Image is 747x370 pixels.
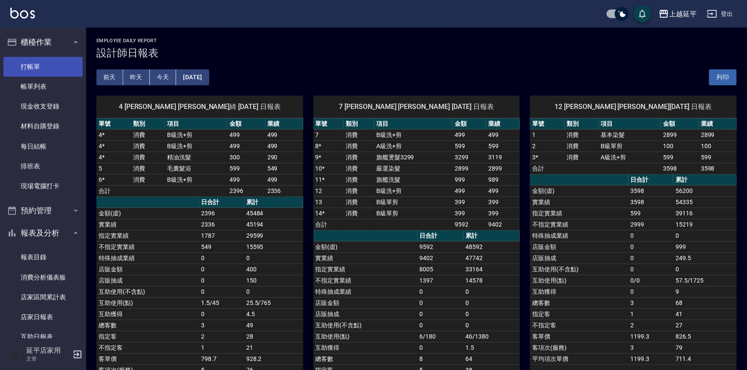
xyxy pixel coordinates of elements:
td: B級洗+剪 [374,185,453,196]
td: 9402 [418,252,464,264]
td: B級洗+剪 [165,174,227,185]
td: 互助獲得 [530,286,628,297]
td: 599 [227,163,265,174]
td: 64 [463,353,520,364]
td: 25.5/765 [244,297,303,308]
button: save [634,5,651,22]
button: 登出 [704,6,737,22]
button: 報表及分析 [3,222,83,244]
td: 2336 [199,219,244,230]
a: 排班表 [3,156,83,176]
table: a dense table [530,174,737,365]
td: 100 [661,140,699,152]
td: 3598 [629,196,673,208]
div: 上越延平 [669,9,697,19]
a: 店家日報表 [3,307,83,327]
td: 989 [486,174,520,185]
td: 2 [199,331,244,342]
th: 類別 [131,118,165,130]
button: 櫃檯作業 [3,31,83,53]
a: 2 [532,143,536,149]
a: 互助日報表 [3,327,83,347]
td: 2899 [699,129,737,140]
td: 499 [227,174,265,185]
a: 報表目錄 [3,247,83,267]
td: 店販抽成 [530,252,628,264]
table: a dense table [530,118,737,174]
td: 消費 [131,140,165,152]
td: 1.5/45 [199,297,244,308]
td: 27 [673,320,737,331]
th: 項目 [165,118,227,130]
td: 711.4 [673,353,737,364]
span: 12 [PERSON_NAME] [PERSON_NAME][DATE] 日報表 [540,103,726,111]
td: 3 [199,320,244,331]
td: 0 [629,252,673,264]
td: 消費 [344,163,374,174]
td: 嚴選染髮 [374,163,453,174]
a: 打帳單 [3,57,83,77]
button: 列印 [709,69,737,85]
td: 0 [629,286,673,297]
p: 主管 [26,355,70,363]
td: 合計 [96,185,131,196]
td: 消費 [344,185,374,196]
td: 928.2 [244,353,303,364]
td: 9 [673,286,737,297]
td: 客項次(服務) [530,342,628,353]
a: 12 [316,187,322,194]
td: 9592 [453,219,486,230]
td: 15219 [673,219,737,230]
td: 3299 [453,152,486,163]
td: 消費 [344,129,374,140]
td: 3 [629,297,673,308]
td: 消費 [131,152,165,163]
td: 毛囊髮浴 [165,163,227,174]
button: 預約管理 [3,199,83,222]
td: 0 [463,308,520,320]
td: 56200 [673,185,737,196]
h5: 延平店家用 [26,346,70,355]
a: 13 [316,199,322,205]
td: 499 [486,129,520,140]
td: 599 [486,140,520,152]
th: 單號 [96,118,131,130]
td: 0 [418,308,464,320]
td: 0 [418,320,464,331]
td: 2899 [661,129,699,140]
td: 店販抽成 [313,308,418,320]
td: 15595 [244,241,303,252]
td: 798.7 [199,353,244,364]
td: 8005 [418,264,464,275]
td: 特殊抽成業績 [313,286,418,297]
td: 1 [199,342,244,353]
td: 總客數 [313,353,418,364]
td: 599 [661,152,699,163]
td: 0 [629,241,673,252]
th: 累計 [673,174,737,186]
td: 不指定客 [96,342,199,353]
td: B級洗+剪 [165,140,227,152]
td: 消費 [344,174,374,185]
th: 單號 [313,118,344,130]
a: 每日結帳 [3,137,83,156]
td: 45484 [244,208,303,219]
td: 47742 [463,252,520,264]
td: 290 [265,152,303,163]
button: 上越延平 [655,5,700,23]
td: 0 [629,264,673,275]
td: 1787 [199,230,244,241]
button: 昨天 [123,69,150,85]
td: 總客數 [96,320,199,331]
table: a dense table [313,118,520,230]
a: 店家區間累計表 [3,287,83,307]
td: 21 [244,342,303,353]
td: 總客數 [530,297,628,308]
td: 549 [199,241,244,252]
td: 0 [463,297,520,308]
td: 0 [418,286,464,297]
td: 45194 [244,219,303,230]
td: 消費 [344,140,374,152]
th: 日合計 [629,174,673,186]
td: 平均項次單價 [530,353,628,364]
